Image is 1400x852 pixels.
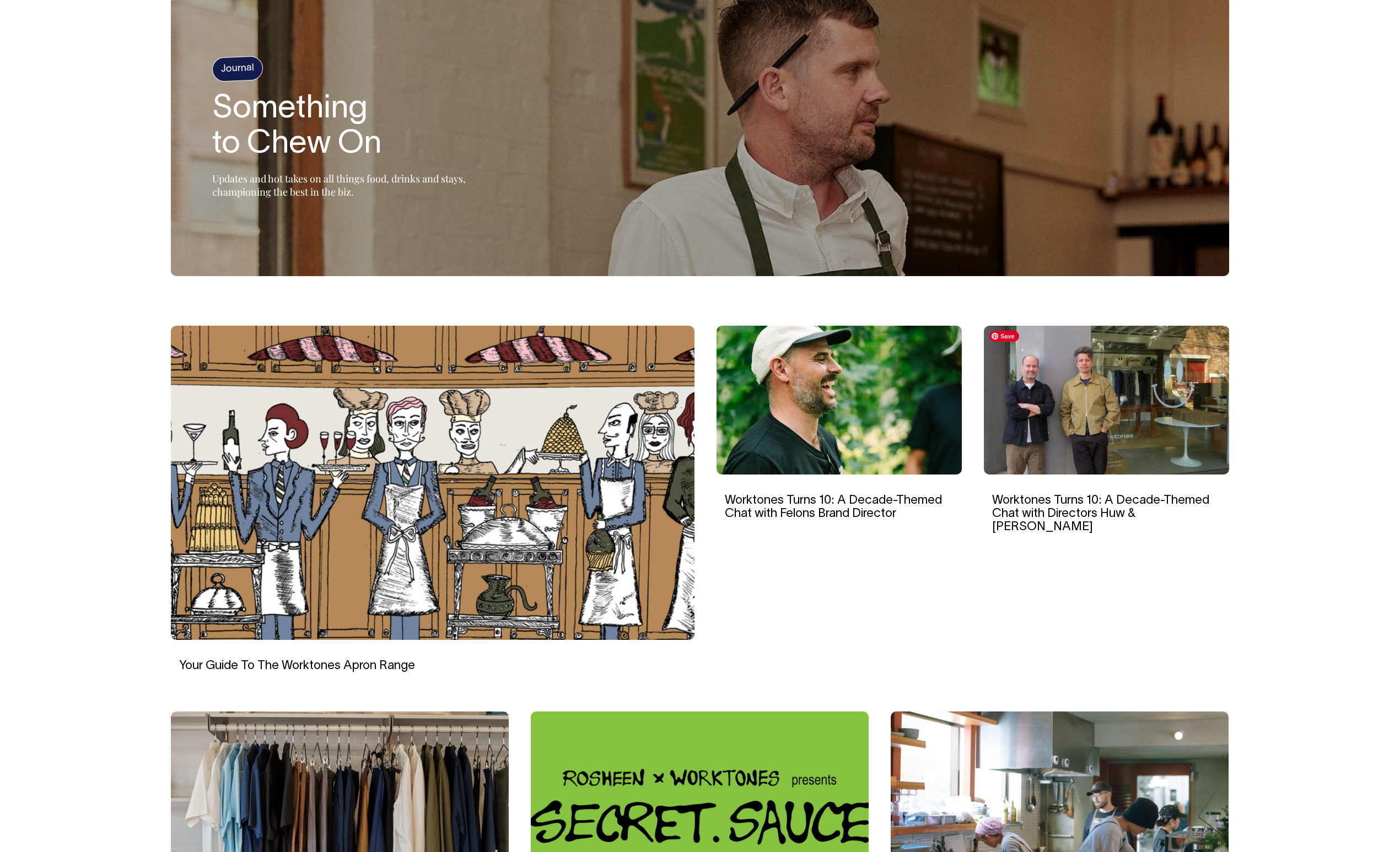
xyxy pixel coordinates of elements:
[212,56,263,82] h4: Journal
[212,172,488,198] p: Updates and hot takes on all things food, drinks and stays, championing the best in the biz.
[984,326,1229,474] img: Worktones Turns 10: A Decade-Themed Chat with Directors Huw & Andrew
[989,331,1019,342] span: Save
[717,326,962,474] img: Worktones Turns 10: A Decade-Themed Chat with Felons Brand Director
[179,660,415,671] a: Your Guide To The Worktones Apron Range
[212,92,488,163] h1: Something to Chew On
[992,495,1209,532] a: Worktones Turns 10: A Decade-Themed Chat with Directors Huw & [PERSON_NAME]
[171,326,694,640] img: Your Guide To The Worktones Apron Range
[725,495,942,519] a: Worktones Turns 10: A Decade-Themed Chat with Felons Brand Director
